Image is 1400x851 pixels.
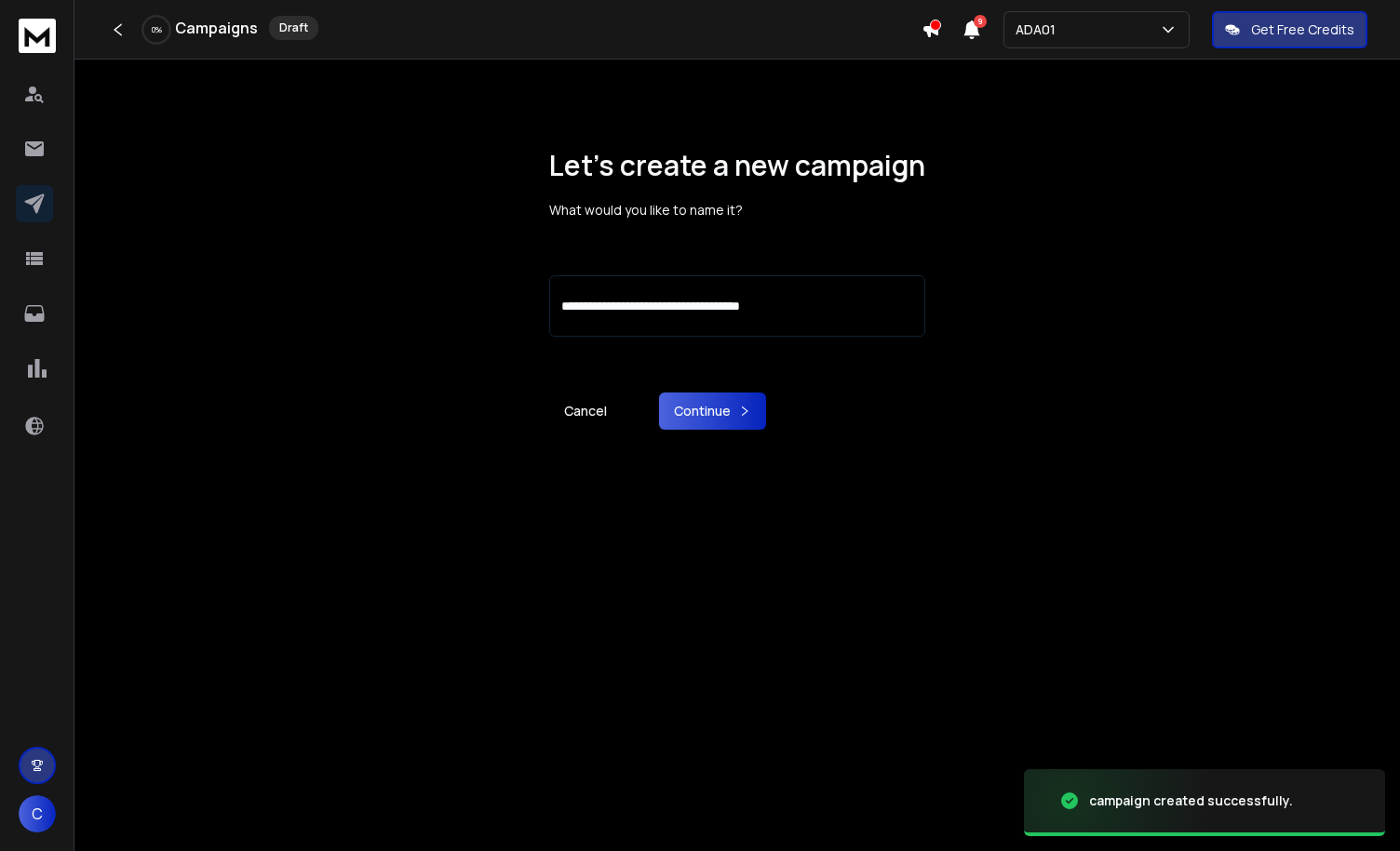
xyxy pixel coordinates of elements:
[152,24,162,35] p: 0 %
[549,201,925,219] p: What would you like to name it?
[19,795,56,832] button: C
[1251,20,1354,39] p: Get Free Credits
[549,392,622,430] a: Cancel
[19,19,56,53] img: logo
[1212,11,1367,48] button: Get Free Credits
[1016,20,1063,39] p: ADA01
[1089,791,1293,810] div: campaign created successfully.
[175,17,258,39] h1: Campaigns
[269,16,318,40] div: Draft
[659,392,766,430] button: Continue
[974,15,987,28] span: 9
[549,149,925,182] h1: Let’s create a new campaign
